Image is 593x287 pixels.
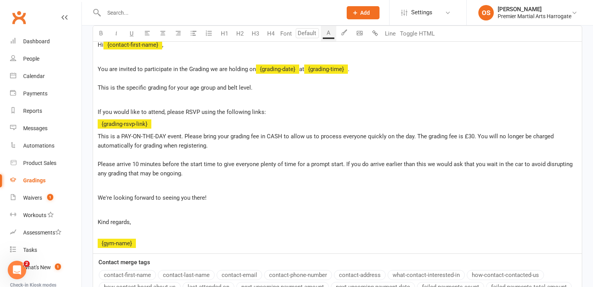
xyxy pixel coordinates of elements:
span: We're looking forward to seeing you there! [98,194,207,201]
span: Add [360,10,370,16]
div: Automations [23,143,54,149]
iframe: Intercom live chat [8,261,26,279]
button: A [321,26,336,41]
label: Contact merge tags [98,258,150,267]
a: Dashboard [10,33,81,50]
div: Dashboard [23,38,50,44]
span: 1 [55,263,61,270]
a: Assessments [10,224,81,241]
div: Tasks [23,247,37,253]
a: Reports [10,102,81,120]
div: Gradings [23,177,46,183]
a: Payments [10,85,81,102]
a: Waivers 1 [10,189,81,207]
span: . [348,66,349,73]
div: Product Sales [23,160,56,166]
a: Product Sales [10,155,81,172]
button: how-contact-contacted-us [467,270,544,280]
button: contact-address [334,270,386,280]
div: OS [478,5,494,20]
span: You are invited to participate in the Grading we are holding on [98,66,256,73]
button: H2 [232,26,247,41]
div: Premier Martial Arts Harrogate [498,13,571,20]
button: Add [347,6,380,19]
a: Calendar [10,68,81,85]
button: Font [278,26,294,41]
span: This is a PAY-ON-THE-DAY event. Please bring your grading fee in CASH to allow us to process ever... [98,133,555,149]
div: Payments [23,90,47,97]
button: contact-first-name [99,270,156,280]
button: contact-email [217,270,262,280]
span: , [162,41,163,48]
a: Clubworx [9,8,29,27]
span: 2 [24,261,30,267]
div: Waivers [23,195,42,201]
button: H1 [217,26,232,41]
a: What's New1 [10,259,81,276]
a: Gradings [10,172,81,189]
span: at [299,66,304,73]
a: Workouts [10,207,81,224]
div: Calendar [23,73,45,79]
div: Messages [23,125,47,131]
div: People [23,56,39,62]
button: contact-last-name [158,270,215,280]
span: 1 [47,194,53,200]
button: H3 [247,26,263,41]
a: Messages [10,120,81,137]
input: Default [296,28,319,38]
span: This is the specific grading for your age group and belt level. [98,84,252,91]
input: Search... [102,7,337,18]
span: Kind regards, [98,219,131,226]
div: What's New [23,264,51,270]
button: contact-phone-number [264,270,332,280]
span: Settings [411,4,432,21]
button: what-contact-interested-in [388,270,465,280]
span: Please arrive 10 minutes before the start time to give everyone plenty of time for a prompt start... [98,161,574,177]
a: People [10,50,81,68]
div: [PERSON_NAME] [498,6,571,13]
span: Hi [98,41,103,48]
a: Automations [10,137,81,155]
div: Reports [23,108,42,114]
div: Workouts [23,212,46,218]
span: U [130,30,134,37]
a: Tasks [10,241,81,259]
button: Line [383,26,398,41]
button: U [124,26,139,41]
button: H4 [263,26,278,41]
span: If you would like to attend, please RSVP using the following links: [98,109,266,115]
div: Assessments [23,229,61,236]
button: Toggle HTML [398,26,437,41]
